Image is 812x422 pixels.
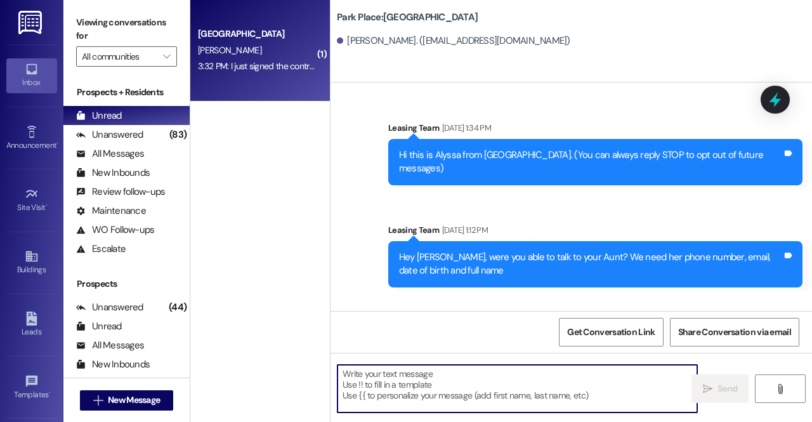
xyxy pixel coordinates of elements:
[6,308,57,342] a: Leads
[108,393,160,407] span: New Message
[399,148,782,176] div: Hi this is Alyssa from [GEOGRAPHIC_DATA]. (You can always reply STOP to opt out of future messages)
[93,395,103,406] i: 
[198,44,261,56] span: [PERSON_NAME]
[46,201,48,210] span: •
[163,51,170,62] i: 
[337,11,478,24] b: Park Place: [GEOGRAPHIC_DATA]
[76,204,146,218] div: Maintenance
[82,46,157,67] input: All communities
[18,11,44,34] img: ResiDesk Logo
[166,125,190,145] div: (83)
[80,390,174,411] button: New Message
[76,301,143,314] div: Unanswered
[56,139,58,148] span: •
[567,326,655,339] span: Get Conversation Link
[49,388,51,397] span: •
[559,318,663,346] button: Get Conversation Link
[76,358,150,371] div: New Inbounds
[6,246,57,280] a: Buildings
[775,384,785,394] i: 
[76,13,177,46] label: Viewing conversations for
[198,60,501,72] div: 3:32 PM: I just signed the contract, when am I going to be able to pay the charges?
[76,147,144,161] div: All Messages
[703,384,712,394] i: 
[670,318,799,346] button: Share Conversation via email
[439,121,491,135] div: [DATE] 1:34 PM
[691,374,749,403] button: Send
[678,326,791,339] span: Share Conversation via email
[76,109,122,122] div: Unread
[76,339,144,352] div: All Messages
[76,223,154,237] div: WO Follow-ups
[198,27,315,41] div: [GEOGRAPHIC_DATA]
[166,298,190,317] div: (44)
[6,183,57,218] a: Site Visit •
[76,242,126,256] div: Escalate
[388,223,802,241] div: Leasing Team
[76,320,122,333] div: Unread
[6,58,57,93] a: Inbox
[388,121,802,139] div: Leasing Team
[6,371,57,405] a: Templates •
[76,185,165,199] div: Review follow-ups
[337,34,570,48] div: [PERSON_NAME]. ([EMAIL_ADDRESS][DOMAIN_NAME])
[717,382,737,395] span: Send
[63,86,190,99] div: Prospects + Residents
[439,223,488,237] div: [DATE] 1:12 PM
[63,277,190,291] div: Prospects
[399,251,782,278] div: Hey [PERSON_NAME], were you able to talk to your Aunt? We need her phone number, email, date of b...
[76,166,150,180] div: New Inbounds
[76,128,143,142] div: Unanswered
